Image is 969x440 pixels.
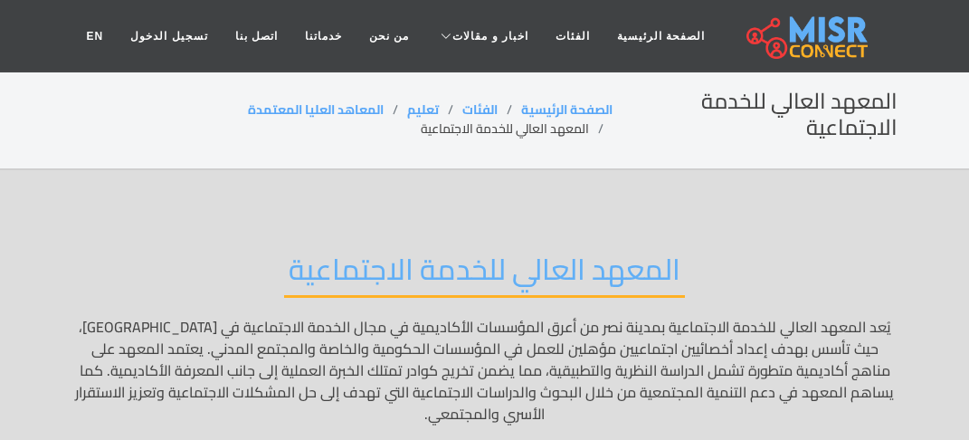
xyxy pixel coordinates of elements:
[521,98,613,121] a: الصفحة الرئيسية
[73,19,118,53] a: EN
[603,19,718,53] a: الصفحة الرئيسية
[407,98,439,121] a: تعليم
[452,28,528,44] span: اخبار و مقالات
[248,98,384,121] a: المعاهد العليا المعتمدة
[746,14,868,59] img: main.misr_connect
[356,19,423,53] a: من نحن
[613,89,897,141] h2: المعهد العالي للخدمة الاجتماعية
[542,19,603,53] a: الفئات
[222,19,291,53] a: اتصل بنا
[284,252,685,298] h2: المعهد العالي للخدمة الاجتماعية
[421,120,613,139] li: المعهد العالي للخدمة الاجتماعية
[117,19,221,53] a: تسجيل الدخول
[423,19,542,53] a: اخبار و مقالات
[72,316,898,425] p: يُعد المعهد العالي للخدمة الاجتماعية بمدينة نصر من أعرق المؤسسات الأكاديمية في مجال الخدمة الاجتم...
[291,19,356,53] a: خدماتنا
[462,98,498,121] a: الفئات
